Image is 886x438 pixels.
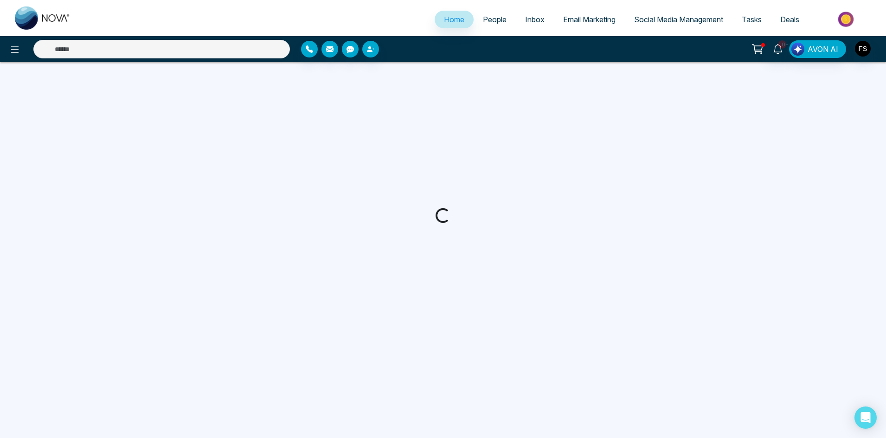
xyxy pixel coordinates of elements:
a: People [474,11,516,28]
span: Home [444,15,464,24]
a: Inbox [516,11,554,28]
span: Tasks [742,15,762,24]
img: User Avatar [855,41,871,57]
span: AVON AI [808,44,838,55]
a: Deals [771,11,809,28]
a: Social Media Management [625,11,732,28]
span: Social Media Management [634,15,723,24]
div: Open Intercom Messenger [854,406,877,429]
span: Deals [780,15,799,24]
img: Lead Flow [791,43,804,56]
a: Tasks [732,11,771,28]
a: Home [435,11,474,28]
img: Nova CRM Logo [15,6,71,30]
button: AVON AI [789,40,846,58]
span: 10+ [778,40,786,49]
span: Inbox [525,15,545,24]
img: Market-place.gif [813,9,880,30]
span: Email Marketing [563,15,616,24]
a: Email Marketing [554,11,625,28]
span: People [483,15,507,24]
a: 10+ [767,40,789,57]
